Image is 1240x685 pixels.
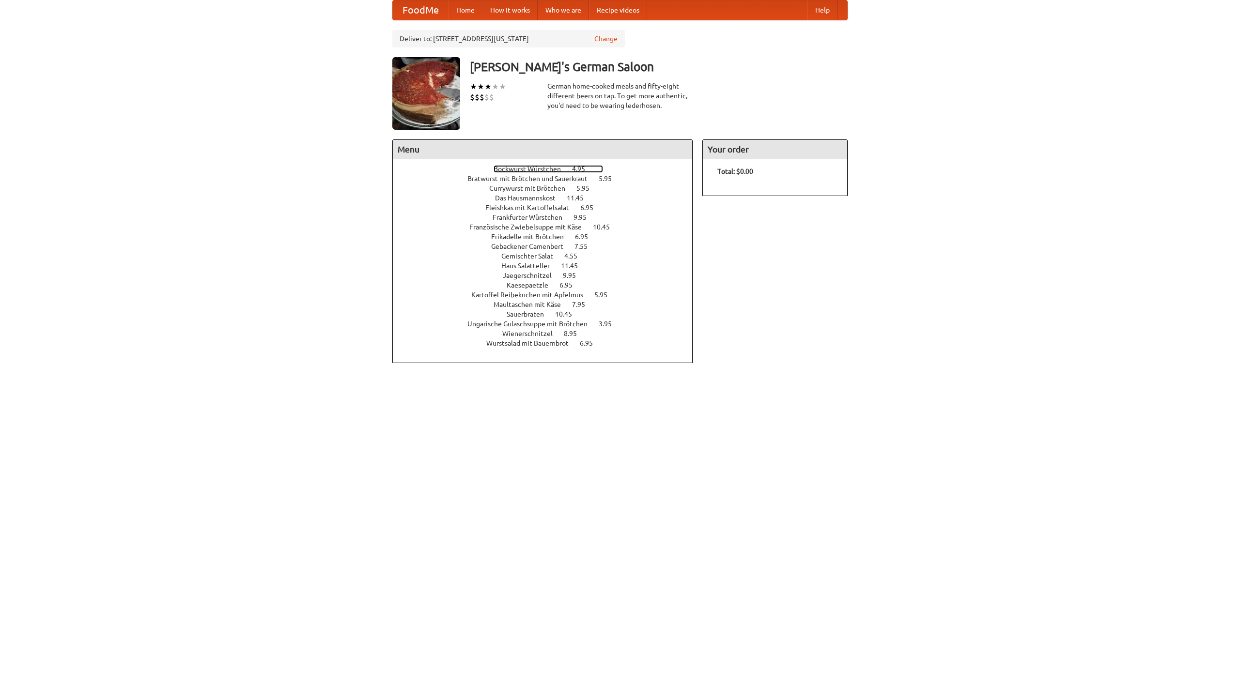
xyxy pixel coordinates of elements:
[467,320,597,328] span: Ungarische Gulaschsuppe mit Brötchen
[482,0,538,20] a: How it works
[392,57,460,130] img: angular.jpg
[491,243,573,250] span: Gebackener Camenbert
[469,223,628,231] a: Französische Zwiebelsuppe mit Käse 10.45
[580,339,603,347] span: 6.95
[502,330,562,337] span: Wienerschnitzel
[507,281,590,289] a: Kaesepaetzle 6.95
[594,34,618,44] a: Change
[485,204,611,212] a: Fleishkas mit Kartoffelsalat 6.95
[555,310,582,318] span: 10.45
[589,0,647,20] a: Recipe videos
[475,92,480,103] li: $
[501,252,595,260] a: Gemischter Salat 4.55
[491,243,605,250] a: Gebackener Camenbert 7.55
[489,92,494,103] li: $
[469,223,591,231] span: Französische Zwiebelsuppe mit Käse
[493,213,604,221] a: Frankfurter Würstchen 9.95
[477,81,484,92] li: ★
[494,301,603,308] a: Maultaschen mit Käse 7.95
[703,140,847,159] h4: Your order
[494,301,571,308] span: Maultaschen mit Käse
[573,213,596,221] span: 9.95
[393,0,449,20] a: FoodMe
[507,310,554,318] span: Sauerbraten
[547,81,693,110] div: German home-cooked meals and fifty-eight different beers on tap. To get more authentic, you'd nee...
[564,330,587,337] span: 8.95
[580,204,603,212] span: 6.95
[486,339,578,347] span: Wurstsalad mit Bauernbrot
[507,281,558,289] span: Kaesepaetzle
[489,184,607,192] a: Currywurst mit Brötchen 5.95
[495,194,565,202] span: Das Hausmannskost
[503,272,594,279] a: Jaegerschnitzel 9.95
[393,140,692,159] h4: Menu
[567,194,593,202] span: 11.45
[559,281,582,289] span: 6.95
[471,291,593,299] span: Kartoffel Reibekuchen mit Apfelmus
[480,92,484,103] li: $
[507,310,590,318] a: Sauerbraten 10.45
[563,272,586,279] span: 9.95
[494,165,571,173] span: Bockwurst Würstchen
[484,92,489,103] li: $
[576,184,599,192] span: 5.95
[489,184,575,192] span: Currywurst mit Brötchen
[574,243,597,250] span: 7.55
[392,30,625,47] div: Deliver to: [STREET_ADDRESS][US_STATE]
[575,233,598,241] span: 6.95
[561,262,588,270] span: 11.45
[593,223,620,231] span: 10.45
[471,291,625,299] a: Kartoffel Reibekuchen mit Apfelmus 5.95
[486,339,611,347] a: Wurstsalad mit Bauernbrot 6.95
[491,233,573,241] span: Frikadelle mit Brötchen
[594,291,617,299] span: 5.95
[491,233,606,241] a: Frikadelle mit Brötchen 6.95
[494,165,603,173] a: Bockwurst Würstchen 4.95
[599,320,621,328] span: 3.95
[492,81,499,92] li: ★
[449,0,482,20] a: Home
[564,252,587,260] span: 4.55
[467,175,630,183] a: Bratwurst mit Brötchen und Sauerkraut 5.95
[470,92,475,103] li: $
[503,272,561,279] span: Jaegerschnitzel
[572,301,595,308] span: 7.95
[484,81,492,92] li: ★
[499,81,506,92] li: ★
[807,0,837,20] a: Help
[470,57,848,76] h3: [PERSON_NAME]'s German Saloon
[495,194,602,202] a: Das Hausmannskost 11.45
[501,262,596,270] a: Haus Salatteller 11.45
[599,175,621,183] span: 5.95
[502,330,595,337] a: Wienerschnitzel 8.95
[717,167,753,175] b: Total: $0.00
[467,175,597,183] span: Bratwurst mit Brötchen und Sauerkraut
[485,204,579,212] span: Fleishkas mit Kartoffelsalat
[467,320,630,328] a: Ungarische Gulaschsuppe mit Brötchen 3.95
[538,0,589,20] a: Who we are
[470,81,477,92] li: ★
[501,262,559,270] span: Haus Salatteller
[501,252,563,260] span: Gemischter Salat
[493,213,572,221] span: Frankfurter Würstchen
[572,165,595,173] span: 4.95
